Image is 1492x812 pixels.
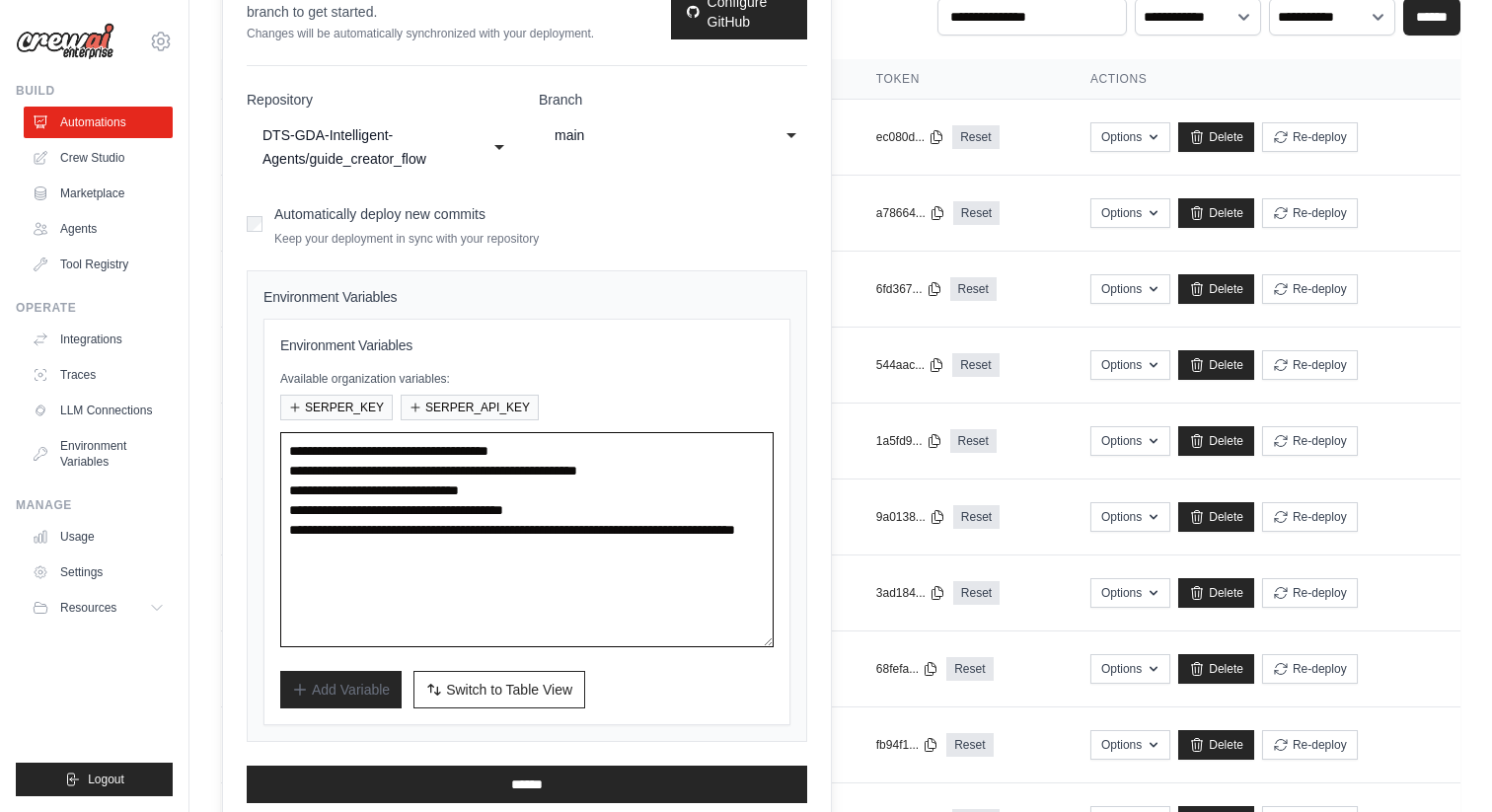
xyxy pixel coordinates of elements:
[1090,654,1170,684] button: Options
[876,433,942,449] button: 1a5fd9...
[953,581,1000,605] a: Reset
[1178,198,1254,228] a: Delete
[539,90,807,110] label: Branch
[1262,350,1358,380] button: Re-deploy
[1090,122,1170,152] button: Options
[280,335,774,355] h3: Environment Variables
[88,772,124,787] span: Logout
[1262,274,1358,304] button: Re-deploy
[247,26,671,41] p: Changes will be automatically synchronized with your deployment.
[876,585,945,601] button: 3ad184...
[1178,350,1254,380] a: Delete
[1178,502,1254,532] a: Delete
[16,83,173,99] div: Build
[263,287,790,307] h4: Environment Variables
[876,205,945,221] button: a78664...
[221,2,660,22] p: Manage and monitor your active crew automations from this dashboard.
[1262,578,1358,608] button: Re-deploy
[1262,122,1358,152] button: Re-deploy
[1090,578,1170,608] button: Options
[1262,426,1358,456] button: Re-deploy
[1393,717,1492,812] iframe: Chat Widget
[221,59,635,100] th: Crew
[24,430,173,478] a: Environment Variables
[262,123,460,171] div: DTS-GDA-Intelligent-Agents/guide_creator_flow
[16,23,114,60] img: Logo
[876,129,944,145] button: ec080d...
[876,661,938,677] button: 68fefa...
[555,123,752,147] div: main
[247,90,515,110] label: Repository
[274,206,485,222] label: Automatically deploy new commits
[24,395,173,426] a: LLM Connections
[1090,730,1170,760] button: Options
[952,125,999,149] a: Reset
[1262,654,1358,684] button: Re-deploy
[1178,654,1254,684] a: Delete
[950,277,997,301] a: Reset
[1067,59,1460,100] th: Actions
[1178,730,1254,760] a: Delete
[16,763,173,796] button: Logout
[16,300,173,316] div: Operate
[60,600,116,616] span: Resources
[853,59,1067,100] th: Token
[1262,502,1358,532] button: Re-deploy
[876,357,944,373] button: 544aac...
[1090,502,1170,532] button: Options
[16,497,173,513] div: Manage
[24,521,173,553] a: Usage
[1178,426,1254,456] a: Delete
[950,429,997,453] a: Reset
[1090,274,1170,304] button: Options
[24,592,173,624] button: Resources
[952,353,999,377] a: Reset
[876,509,945,525] button: 9a0138...
[1262,198,1358,228] button: Re-deploy
[876,281,942,297] button: 6fd367...
[274,231,539,247] p: Keep your deployment in sync with your repository
[1090,350,1170,380] button: Options
[953,201,1000,225] a: Reset
[876,737,938,753] button: fb94f1...
[24,556,173,588] a: Settings
[401,395,539,420] button: SERPER_API_KEY
[24,359,173,391] a: Traces
[24,107,173,138] a: Automations
[280,395,393,420] button: SERPER_KEY
[446,680,572,700] span: Switch to Table View
[1178,122,1254,152] a: Delete
[1090,426,1170,456] button: Options
[24,142,173,174] a: Crew Studio
[1090,198,1170,228] button: Options
[1178,274,1254,304] a: Delete
[946,657,993,681] a: Reset
[24,324,173,355] a: Integrations
[24,249,173,280] a: Tool Registry
[24,178,173,209] a: Marketplace
[280,671,402,708] button: Add Variable
[1262,730,1358,760] button: Re-deploy
[280,371,774,387] p: Available organization variables:
[413,671,585,708] button: Switch to Table View
[1178,578,1254,608] a: Delete
[24,213,173,245] a: Agents
[953,505,1000,529] a: Reset
[946,733,993,757] a: Reset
